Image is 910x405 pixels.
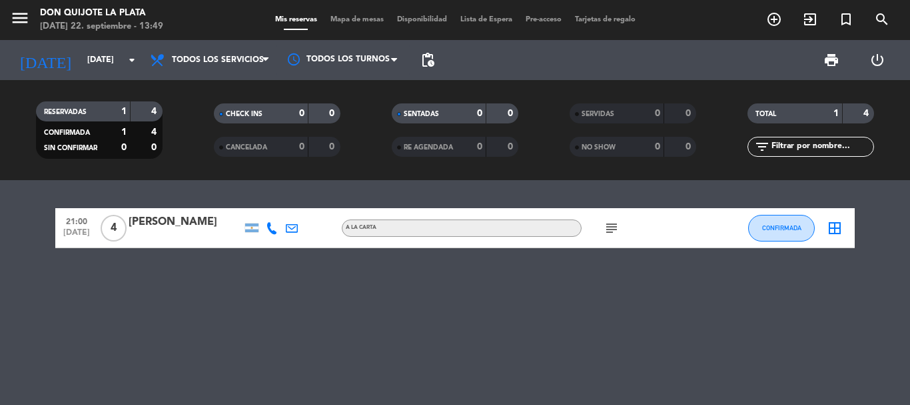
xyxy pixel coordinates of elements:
i: search [874,11,890,27]
span: print [823,52,839,68]
strong: 0 [685,142,693,151]
i: exit_to_app [802,11,818,27]
i: border_all [827,220,843,236]
strong: 0 [299,142,304,151]
span: SIN CONFIRMAR [44,145,97,151]
span: SENTADAS [404,111,439,117]
span: Mis reservas [268,16,324,23]
strong: 1 [833,109,839,118]
span: 4 [101,215,127,242]
i: [DATE] [10,45,81,75]
div: LOG OUT [854,40,900,80]
span: Lista de Espera [454,16,519,23]
strong: 0 [299,109,304,118]
strong: 1 [121,107,127,116]
span: Pre-acceso [519,16,568,23]
strong: 0 [477,109,482,118]
i: add_circle_outline [766,11,782,27]
span: NO SHOW [582,144,616,151]
span: SERVIDAS [582,111,614,117]
strong: 0 [329,142,337,151]
strong: 0 [508,109,516,118]
span: A LA CARTA [346,225,376,230]
strong: 4 [151,107,159,116]
span: Disponibilidad [390,16,454,23]
span: RESERVADAS [44,109,87,115]
i: turned_in_not [838,11,854,27]
span: [DATE] [60,228,93,244]
i: menu [10,8,30,28]
span: Todos los servicios [172,55,264,65]
button: menu [10,8,30,33]
strong: 1 [121,127,127,137]
span: CONFIRMADA [44,129,90,136]
input: Filtrar por nombre... [770,139,873,154]
strong: 4 [863,109,871,118]
i: arrow_drop_down [124,52,140,68]
strong: 0 [508,142,516,151]
strong: 4 [151,127,159,137]
strong: 0 [151,143,159,152]
span: TOTAL [755,111,776,117]
span: Mapa de mesas [324,16,390,23]
strong: 0 [121,143,127,152]
i: subject [604,220,620,236]
div: Don Quijote La Plata [40,7,163,20]
span: pending_actions [420,52,436,68]
span: CANCELADA [226,144,267,151]
span: CONFIRMADA [762,224,801,232]
strong: 0 [655,109,660,118]
strong: 0 [329,109,337,118]
span: Tarjetas de regalo [568,16,642,23]
strong: 0 [477,142,482,151]
strong: 0 [685,109,693,118]
span: 21:00 [60,213,93,228]
span: CHECK INS [226,111,262,117]
span: RE AGENDADA [404,144,453,151]
i: filter_list [754,139,770,155]
div: [PERSON_NAME] [129,214,242,231]
div: [DATE] 22. septiembre - 13:49 [40,20,163,33]
strong: 0 [655,142,660,151]
i: power_settings_new [869,52,885,68]
button: CONFIRMADA [748,215,815,242]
